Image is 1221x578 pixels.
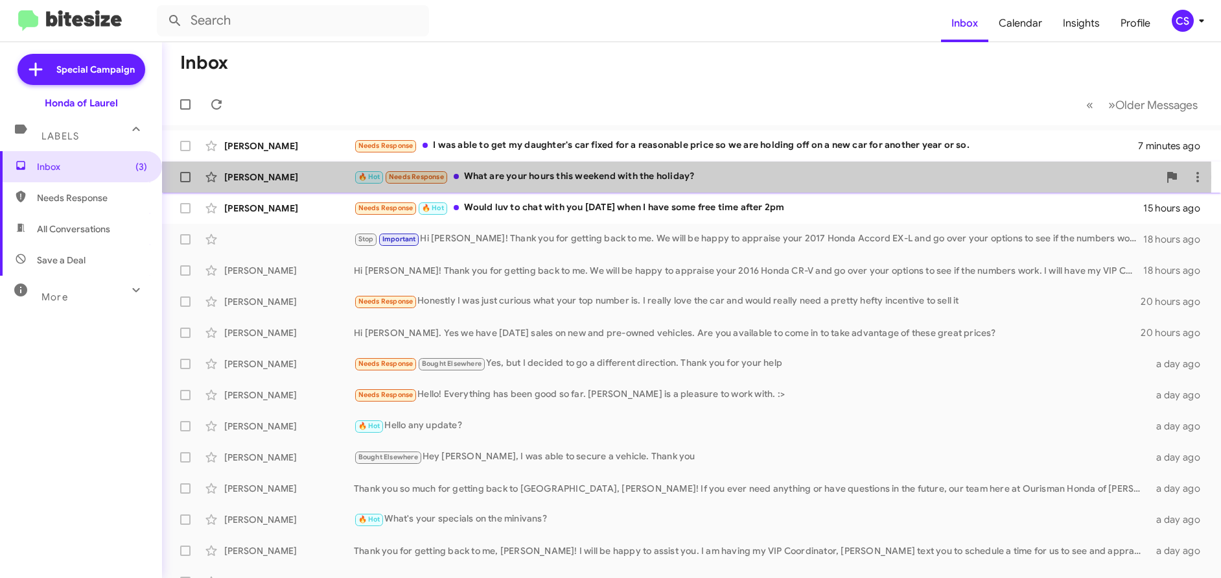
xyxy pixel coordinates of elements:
[358,391,413,399] span: Needs Response
[224,389,354,402] div: [PERSON_NAME]
[224,326,354,339] div: [PERSON_NAME]
[1141,326,1211,339] div: 20 hours ago
[354,418,1149,433] div: Hello any update?
[224,513,354,526] div: [PERSON_NAME]
[1149,420,1211,433] div: a day ago
[354,264,1143,277] div: Hi [PERSON_NAME]! Thank you for getting back to me. We will be happy to appraise your 2016 Honda ...
[354,294,1141,309] div: Honestly I was just curious what your top number is. I really love the car and would really need ...
[1108,97,1115,113] span: »
[224,202,354,215] div: [PERSON_NAME]
[382,235,416,243] span: Important
[1052,5,1110,42] a: Insights
[224,264,354,277] div: [PERSON_NAME]
[1149,389,1211,402] div: a day ago
[1138,139,1211,152] div: 7 minutes ago
[37,160,147,173] span: Inbox
[135,160,147,173] span: (3)
[941,5,988,42] a: Inbox
[224,139,354,152] div: [PERSON_NAME]
[180,53,228,73] h1: Inbox
[1149,482,1211,495] div: a day ago
[1110,5,1161,42] a: Profile
[1149,357,1211,370] div: a day ago
[354,512,1149,527] div: What's your specials on the minivans?
[358,235,374,243] span: Stop
[422,204,444,212] span: 🔥 Hot
[41,130,79,142] span: Labels
[1143,264,1211,277] div: 18 hours ago
[354,326,1141,339] div: Hi [PERSON_NAME]. Yes we have [DATE] sales on new and pre-owned vehicles. Are you available to co...
[1100,91,1205,118] button: Next
[1149,451,1211,464] div: a day ago
[37,254,86,267] span: Save a Deal
[224,451,354,464] div: [PERSON_NAME]
[224,295,354,308] div: [PERSON_NAME]
[224,544,354,557] div: [PERSON_NAME]
[37,191,147,204] span: Needs Response
[157,5,429,36] input: Search
[389,173,444,181] span: Needs Response
[354,138,1138,153] div: I was able to get my daughter's car fixed for a reasonable price so we are holding off on a new c...
[358,422,380,430] span: 🔥 Hot
[354,232,1143,247] div: Hi [PERSON_NAME]! Thank you for getting back to me. We will be happy to appraise your 2017 Honda ...
[422,359,482,368] span: Bought Elsewhere
[988,5,1052,42] a: Calendar
[1161,10,1207,32] button: CS
[1078,91,1101,118] button: Previous
[358,204,413,212] span: Needs Response
[1079,91,1205,118] nav: Page navigation example
[358,297,413,306] span: Needs Response
[358,515,380,524] span: 🔥 Hot
[354,169,1159,184] div: What are your hours this weekend with the holiday?
[1141,295,1211,308] div: 20 hours ago
[1143,202,1211,215] div: 15 hours ago
[1149,513,1211,526] div: a day ago
[56,63,135,76] span: Special Campaign
[354,356,1149,371] div: Yes, but I decided to go a different direction. Thank you for your help
[354,482,1149,495] div: Thank you so much for getting back to [GEOGRAPHIC_DATA], [PERSON_NAME]! If you ever need anything...
[37,223,110,235] span: All Conversations
[358,141,413,150] span: Needs Response
[45,97,118,110] div: Honda of Laurel
[224,357,354,370] div: [PERSON_NAME]
[354,200,1143,215] div: Would luv to chat with you [DATE] when I have some free time after 2pm
[224,171,354,184] div: [PERSON_NAME]
[1115,98,1198,112] span: Older Messages
[1172,10,1194,32] div: CS
[17,54,145,85] a: Special Campaign
[224,420,354,433] div: [PERSON_NAME]
[1149,544,1211,557] div: a day ago
[354,544,1149,557] div: Thank you for getting back to me, [PERSON_NAME]! I will be happy to assist you. I am having my VI...
[358,173,380,181] span: 🔥 Hot
[41,291,68,303] span: More
[358,453,418,461] span: Bought Elsewhere
[358,359,413,368] span: Needs Response
[354,387,1149,402] div: Hello! Everything has been good so far. [PERSON_NAME] is a pleasure to work with. :>
[224,482,354,495] div: [PERSON_NAME]
[1143,233,1211,246] div: 18 hours ago
[1086,97,1093,113] span: «
[354,450,1149,464] div: Hey [PERSON_NAME], I was able to secure a vehicle. Thank you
